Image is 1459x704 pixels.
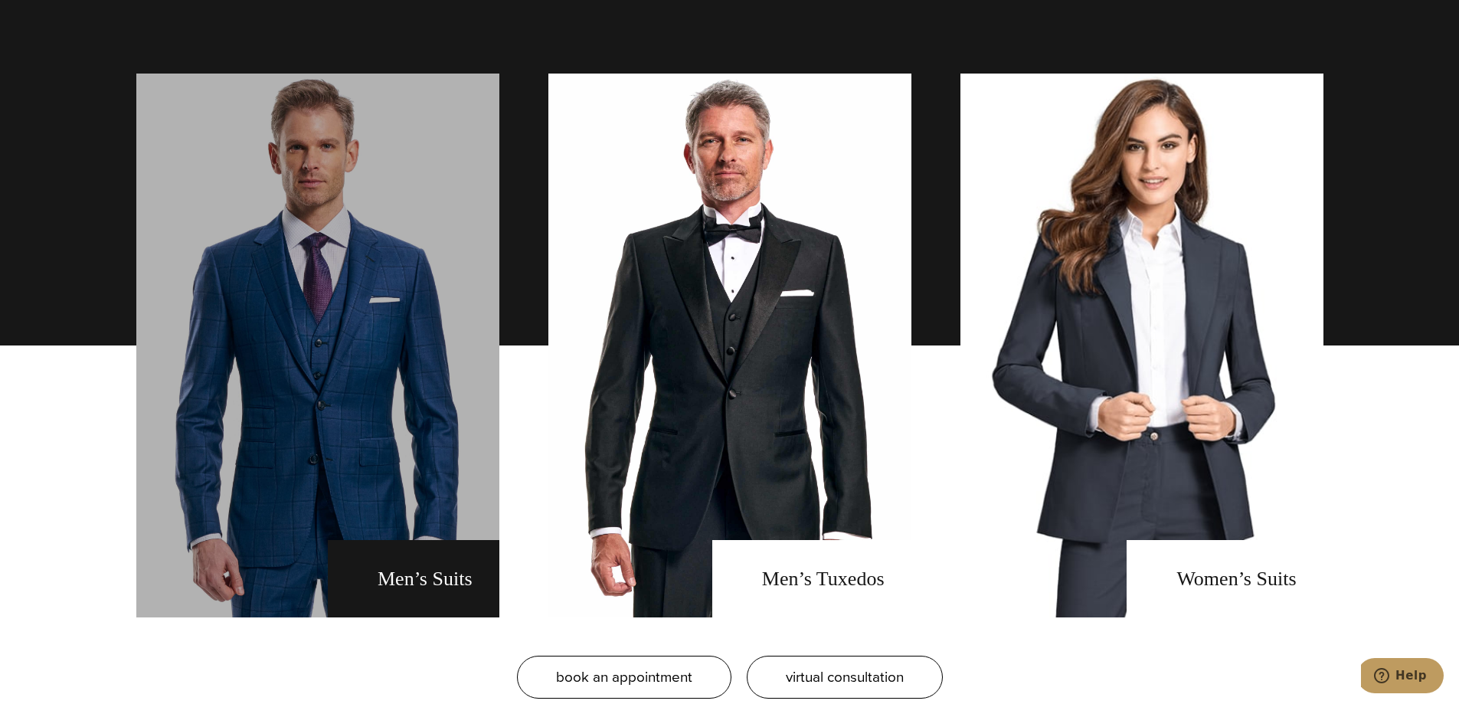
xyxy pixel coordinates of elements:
[786,666,904,688] span: virtual consultation
[960,74,1323,617] a: Women's Suits
[136,74,499,617] a: men's suits
[1361,658,1444,696] iframe: Opens a widget where you can chat to one of our agents
[548,74,911,617] a: men's tuxedos
[556,666,692,688] span: book an appointment
[747,656,943,699] a: virtual consultation
[517,656,731,699] a: book an appointment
